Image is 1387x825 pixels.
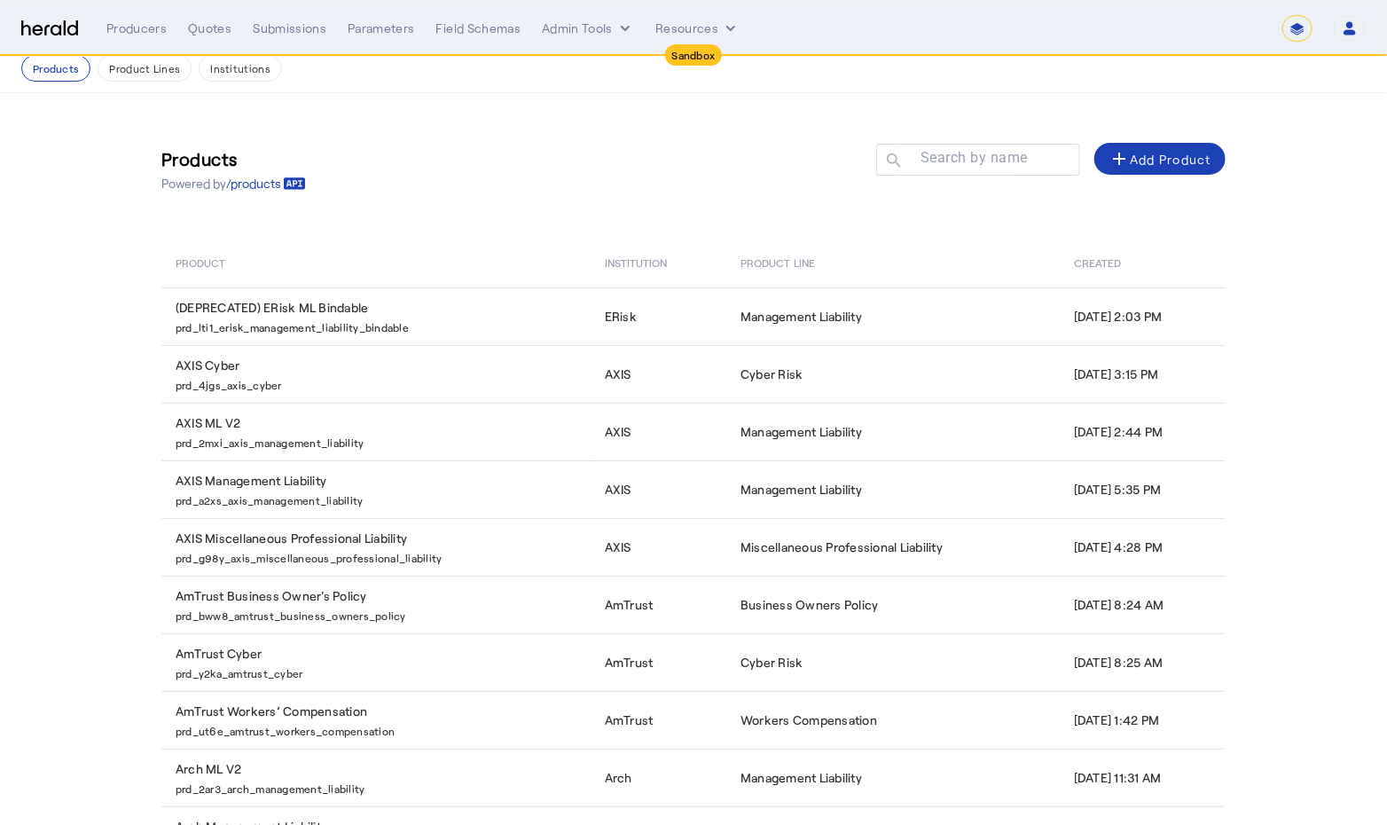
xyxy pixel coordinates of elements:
[1060,691,1226,749] td: [DATE] 1:42 PM
[665,44,723,66] div: Sandbox
[921,150,1028,167] mat-label: Search by name
[226,175,306,192] a: /products
[591,287,726,345] td: ERisk
[1060,238,1226,287] th: Created
[1109,148,1130,169] mat-icon: add
[726,460,1060,518] td: Management Liability
[176,547,584,565] p: prd_g98y_axis_miscellaneous_professional_liability
[726,633,1060,691] td: Cyber Risk
[591,633,726,691] td: AmTrust
[591,576,726,633] td: AmTrust
[1060,287,1226,345] td: [DATE] 2:03 PM
[1060,460,1226,518] td: [DATE] 5:35 PM
[188,20,231,37] div: Quotes
[176,374,584,392] p: prd_4jgs_axis_cyber
[591,460,726,518] td: AXIS
[161,175,306,192] p: Powered by
[161,287,591,345] td: (DEPRECATED) ERisk ML Bindable
[1060,633,1226,691] td: [DATE] 8:25 AM
[199,55,282,82] button: Institutions
[1109,148,1211,169] div: Add Product
[348,20,415,37] div: Parameters
[726,238,1060,287] th: Product Line
[106,20,167,37] div: Producers
[1060,345,1226,403] td: [DATE] 3:15 PM
[1060,403,1226,460] td: [DATE] 2:44 PM
[591,403,726,460] td: AXIS
[1060,576,1226,633] td: [DATE] 8:24 AM
[21,20,78,37] img: Herald Logo
[161,576,591,633] td: AmTrust Business Owner's Policy
[161,633,591,691] td: AmTrust Cyber
[176,663,584,680] p: prd_y2ka_amtrust_cyber
[161,749,591,806] td: Arch ML V2
[591,238,726,287] th: Institution
[726,749,1060,806] td: Management Liability
[1060,749,1226,806] td: [DATE] 11:31 AM
[591,749,726,806] td: Arch
[21,55,90,82] button: Products
[655,20,740,37] button: Resources dropdown menu
[726,576,1060,633] td: Business Owners Policy
[98,55,192,82] button: Product Lines
[176,720,584,738] p: prd_ut6e_amtrust_workers_compensation
[436,20,521,37] div: Field Schemas
[591,518,726,576] td: AXIS
[591,345,726,403] td: AXIS
[161,518,591,576] td: AXIS Miscellaneous Professional Liability
[161,238,591,287] th: Product
[591,691,726,749] td: AmTrust
[726,518,1060,576] td: Miscellaneous Professional Liability
[1060,518,1226,576] td: [DATE] 4:28 PM
[161,460,591,518] td: AXIS Management Liability
[726,287,1060,345] td: Management Liability
[253,20,326,37] div: Submissions
[876,151,906,173] mat-icon: search
[161,146,306,171] h3: Products
[726,691,1060,749] td: Workers Compensation
[176,317,584,334] p: prd_lti1_erisk_management_liability_bindable
[726,345,1060,403] td: Cyber Risk
[542,20,634,37] button: internal dropdown menu
[176,432,584,450] p: prd_2mxi_axis_management_liability
[176,605,584,623] p: prd_bww8_amtrust_business_owners_policy
[161,403,591,460] td: AXIS ML V2
[161,345,591,403] td: AXIS Cyber
[1094,143,1226,175] button: Add Product
[176,778,584,796] p: prd_2ar3_arch_management_liability
[726,403,1060,460] td: Management Liability
[161,691,591,749] td: AmTrust Workers’ Compensation
[176,490,584,507] p: prd_a2xs_axis_management_liability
